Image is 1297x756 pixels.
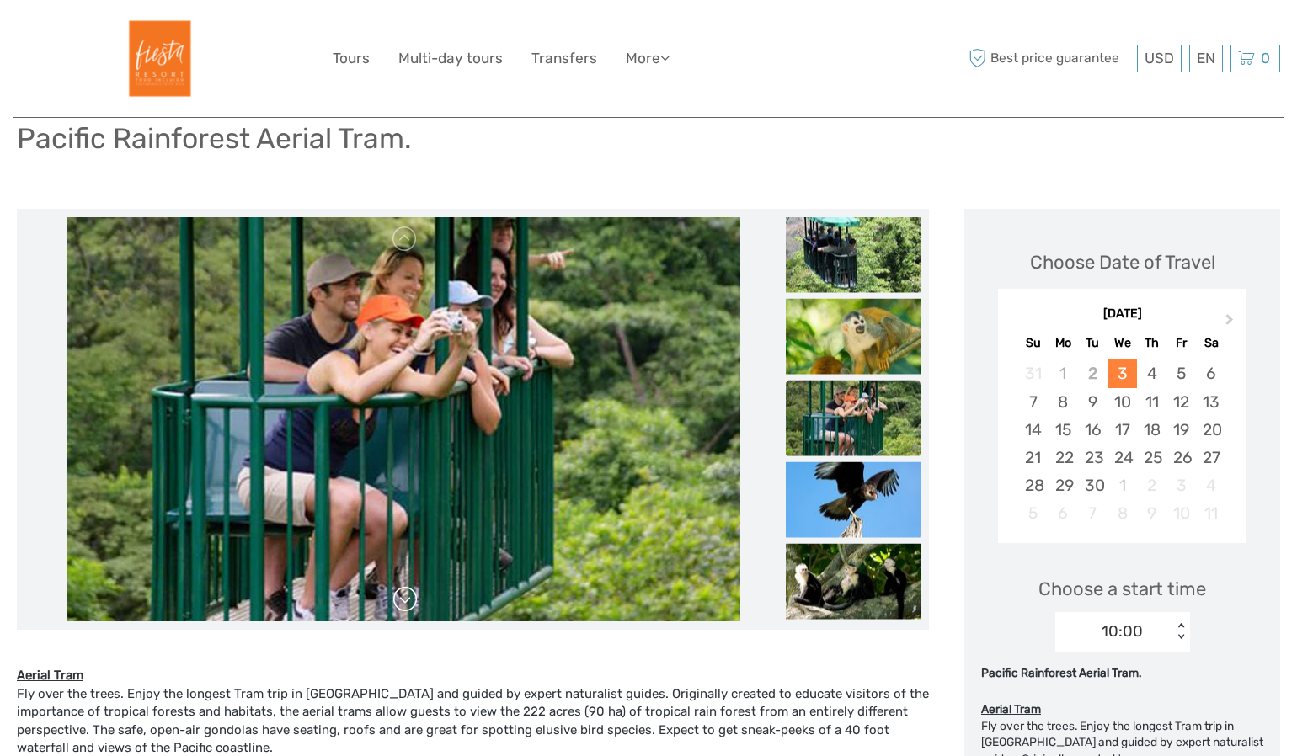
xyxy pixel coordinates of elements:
[998,306,1246,323] div: [DATE]
[1049,471,1078,499] div: Choose Monday, September 29th, 2025
[1018,444,1048,471] div: Choose Sunday, September 21st, 2025
[1018,359,1048,387] div: Not available Sunday, August 31st, 2025
[1196,471,1225,499] div: Not available Saturday, October 4th, 2025
[1166,444,1196,471] div: Choose Friday, September 26th, 2025
[1137,359,1166,387] div: Choose Thursday, September 4th, 2025
[1049,332,1078,354] div: Mo
[1218,310,1245,337] button: Next Month
[1049,388,1078,416] div: Choose Monday, September 8th, 2025
[1078,416,1108,444] div: Choose Tuesday, September 16th, 2025
[24,29,190,43] p: We're away right now. Please check back later!
[194,26,214,46] button: Open LiveChat chat widget
[1196,499,1225,527] div: Not available Saturday, October 11th, 2025
[964,45,1133,72] span: Best price guarantee
[17,121,412,156] h1: Pacific Rainforest Aerial Tram.
[1108,416,1137,444] div: Choose Wednesday, September 17th, 2025
[786,217,921,293] img: 40507ff04d7042158f13e62bcd0e6b57_slider_thumbnail.jpg
[1166,416,1196,444] div: Choose Friday, September 19th, 2025
[1108,471,1137,499] div: Choose Wednesday, October 1st, 2025
[1145,50,1174,67] span: USD
[1049,444,1078,471] div: Choose Monday, September 22nd, 2025
[1196,359,1225,387] div: Choose Saturday, September 6th, 2025
[1108,359,1137,387] div: Choose Wednesday, September 3rd, 2025
[1108,444,1137,471] div: Choose Wednesday, September 24th, 2025
[1137,471,1166,499] div: Not available Thursday, October 2nd, 2025
[1166,471,1196,499] div: Not available Friday, October 3rd, 2025
[1049,359,1078,387] div: Not available Monday, September 1st, 2025
[531,46,597,71] a: Transfers
[626,46,670,71] a: More
[1078,499,1108,527] div: Not available Tuesday, October 7th, 2025
[111,13,203,104] img: Fiesta Resort
[17,668,83,683] span: Aerial Tram
[1196,444,1225,471] div: Choose Saturday, September 27th, 2025
[17,686,929,755] span: Fly over the trees. Enjoy the longest Tram trip in [GEOGRAPHIC_DATA] and guided by expert natural...
[981,665,1263,682] div: Pacific Rainforest Aerial Tram.
[1078,444,1108,471] div: Choose Tuesday, September 23rd, 2025
[1003,359,1241,527] div: month 2025-09
[1196,332,1225,354] div: Sa
[1258,50,1273,67] span: 0
[1030,249,1215,275] div: Choose Date of Travel
[1078,359,1108,387] div: Not available Tuesday, September 2nd, 2025
[1137,444,1166,471] div: Choose Thursday, September 25th, 2025
[1078,388,1108,416] div: Choose Tuesday, September 9th, 2025
[1196,388,1225,416] div: Choose Saturday, September 13th, 2025
[1173,623,1188,641] div: < >
[1078,332,1108,354] div: Tu
[1018,499,1048,527] div: Not available Sunday, October 5th, 2025
[1137,388,1166,416] div: Choose Thursday, September 11th, 2025
[1166,499,1196,527] div: Not available Friday, October 10th, 2025
[981,702,1041,716] span: Aerial Tram
[786,462,921,538] img: 067a3b336dce431fa30fb02eef31716a_slider_thumbnail.jpg
[1166,332,1196,354] div: Fr
[1049,499,1078,527] div: Not available Monday, October 6th, 2025
[1078,471,1108,499] div: Choose Tuesday, September 30th, 2025
[1049,416,1078,444] div: Choose Monday, September 15th, 2025
[1108,388,1137,416] div: Choose Wednesday, September 10th, 2025
[1166,388,1196,416] div: Choose Friday, September 12th, 2025
[333,46,370,71] a: Tours
[398,46,503,71] a: Multi-day tours
[786,381,921,456] img: 3d099529f31e400ba6a429bf5d52464b_slider_thumbnail.jpg
[1038,576,1206,602] span: Choose a start time
[1137,332,1166,354] div: Th
[1189,45,1223,72] div: EN
[1137,416,1166,444] div: Choose Thursday, September 18th, 2025
[1018,332,1048,354] div: Su
[786,544,921,620] img: 20c9755f3b424fdf840873fba42dd28c_slider_thumbnail.jpg
[67,217,740,621] img: 3d099529f31e400ba6a429bf5d52464b_main_slider.jpg
[1018,388,1048,416] div: Choose Sunday, September 7th, 2025
[1108,499,1137,527] div: Not available Wednesday, October 8th, 2025
[1018,471,1048,499] div: Choose Sunday, September 28th, 2025
[786,299,921,375] img: e346c8c2136940819616605a8a1a84da_slider_thumbnail.jpg
[1137,499,1166,527] div: Not available Thursday, October 9th, 2025
[1108,332,1137,354] div: We
[1166,359,1196,387] div: Choose Friday, September 5th, 2025
[1102,620,1143,642] div: 10:00
[1196,416,1225,444] div: Choose Saturday, September 20th, 2025
[1018,416,1048,444] div: Choose Sunday, September 14th, 2025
